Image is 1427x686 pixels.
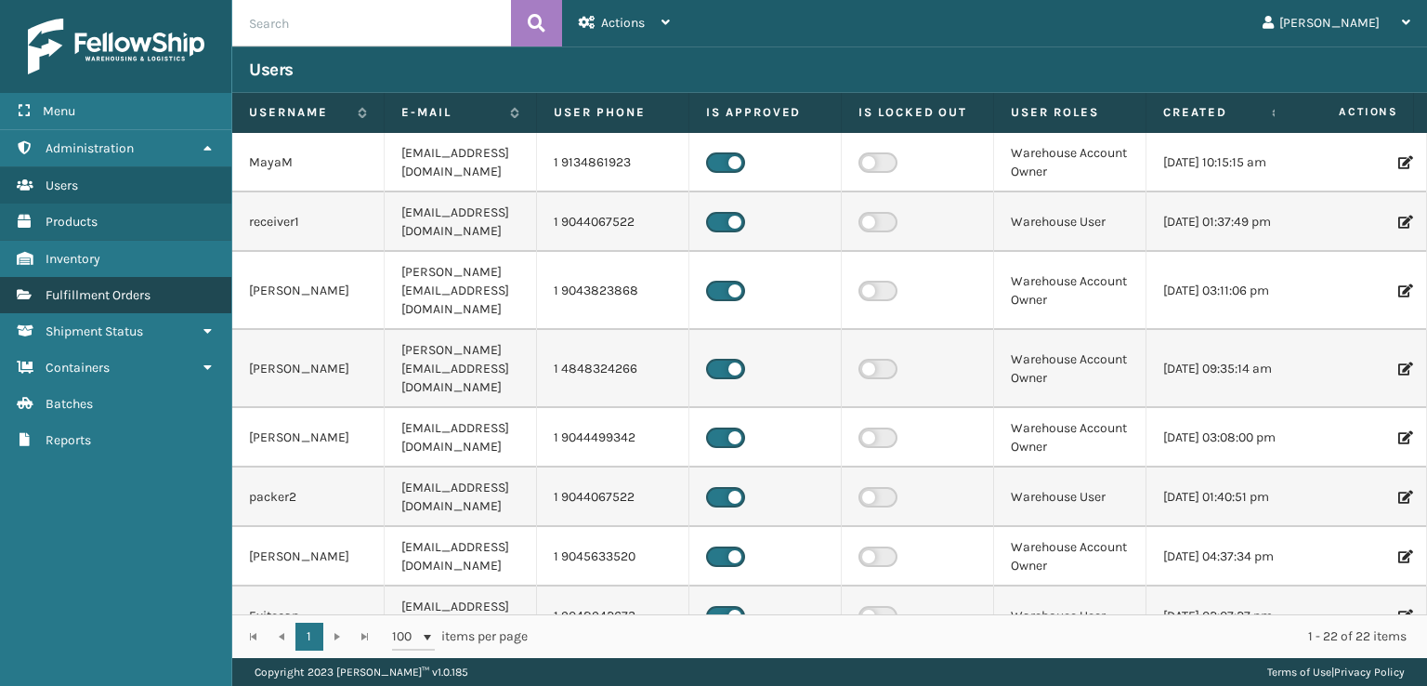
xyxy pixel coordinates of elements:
[1280,97,1409,127] span: Actions
[401,104,501,121] label: E-mail
[385,527,537,587] td: [EMAIL_ADDRESS][DOMAIN_NAME]
[994,252,1146,330] td: Warehouse Account Owner
[1146,408,1299,468] td: [DATE] 03:08:00 pm
[537,133,689,192] td: 1 9134861923
[385,133,537,192] td: [EMAIL_ADDRESS][DOMAIN_NAME]
[1146,527,1299,587] td: [DATE] 04:37:34 pm
[1146,192,1299,252] td: [DATE] 01:37:49 pm
[1146,587,1299,646] td: [DATE] 02:07:27 pm
[554,104,672,121] label: User phone
[601,15,645,31] span: Actions
[1398,610,1409,623] i: Edit
[1398,284,1409,297] i: Edit
[1146,330,1299,408] td: [DATE] 09:35:14 am
[232,133,385,192] td: MayaM
[46,432,91,448] span: Reports
[46,178,78,193] span: Users
[994,587,1146,646] td: Warehouse User
[46,396,93,412] span: Batches
[1398,431,1409,444] i: Edit
[392,627,420,646] span: 100
[232,587,385,646] td: Exitscan
[385,468,537,527] td: [EMAIL_ADDRESS][DOMAIN_NAME]
[385,192,537,252] td: [EMAIL_ADDRESS][DOMAIN_NAME]
[392,623,528,651] span: items per page
[28,19,204,74] img: logo
[232,192,385,252] td: receiver1
[1398,491,1409,504] i: Edit
[537,252,689,330] td: 1 9043823868
[537,330,689,408] td: 1 4848324266
[1334,666,1405,679] a: Privacy Policy
[537,468,689,527] td: 1 9044067522
[994,192,1146,252] td: Warehouse User
[1011,104,1129,121] label: User Roles
[46,287,151,303] span: Fulfillment Orders
[232,527,385,587] td: [PERSON_NAME]
[232,330,385,408] td: [PERSON_NAME]
[385,252,537,330] td: [PERSON_NAME][EMAIL_ADDRESS][DOMAIN_NAME]
[537,192,689,252] td: 1 9044067522
[255,658,468,686] p: Copyright 2023 [PERSON_NAME]™ v 1.0.185
[249,104,348,121] label: Username
[554,627,1407,646] div: 1 - 22 of 22 items
[295,623,323,651] a: 1
[46,251,100,267] span: Inventory
[858,104,976,121] label: Is Locked Out
[232,408,385,468] td: [PERSON_NAME]
[46,323,143,339] span: Shipment Status
[537,527,689,587] td: 1 9045633520
[385,587,537,646] td: [EMAIL_ADDRESS][DOMAIN_NAME]
[1398,156,1409,169] i: Edit
[43,103,75,119] span: Menu
[385,408,537,468] td: [EMAIL_ADDRESS][DOMAIN_NAME]
[994,330,1146,408] td: Warehouse Account Owner
[1146,468,1299,527] td: [DATE] 01:40:51 pm
[249,59,294,81] h3: Users
[1398,363,1409,376] i: Edit
[1267,666,1331,679] a: Terms of Use
[1398,550,1409,563] i: Edit
[1163,104,1263,121] label: Created
[1146,252,1299,330] td: [DATE] 03:11:06 pm
[537,587,689,646] td: 1 9048942673
[706,104,824,121] label: Is Approved
[46,360,110,376] span: Containers
[1146,133,1299,192] td: [DATE] 10:15:15 am
[537,408,689,468] td: 1 9044499342
[1398,216,1409,229] i: Edit
[385,330,537,408] td: [PERSON_NAME][EMAIL_ADDRESS][DOMAIN_NAME]
[46,140,134,156] span: Administration
[46,214,98,230] span: Products
[1267,658,1405,686] div: |
[994,527,1146,587] td: Warehouse Account Owner
[232,468,385,527] td: packer2
[994,133,1146,192] td: Warehouse Account Owner
[994,408,1146,468] td: Warehouse Account Owner
[994,468,1146,527] td: Warehouse User
[232,252,385,330] td: [PERSON_NAME]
